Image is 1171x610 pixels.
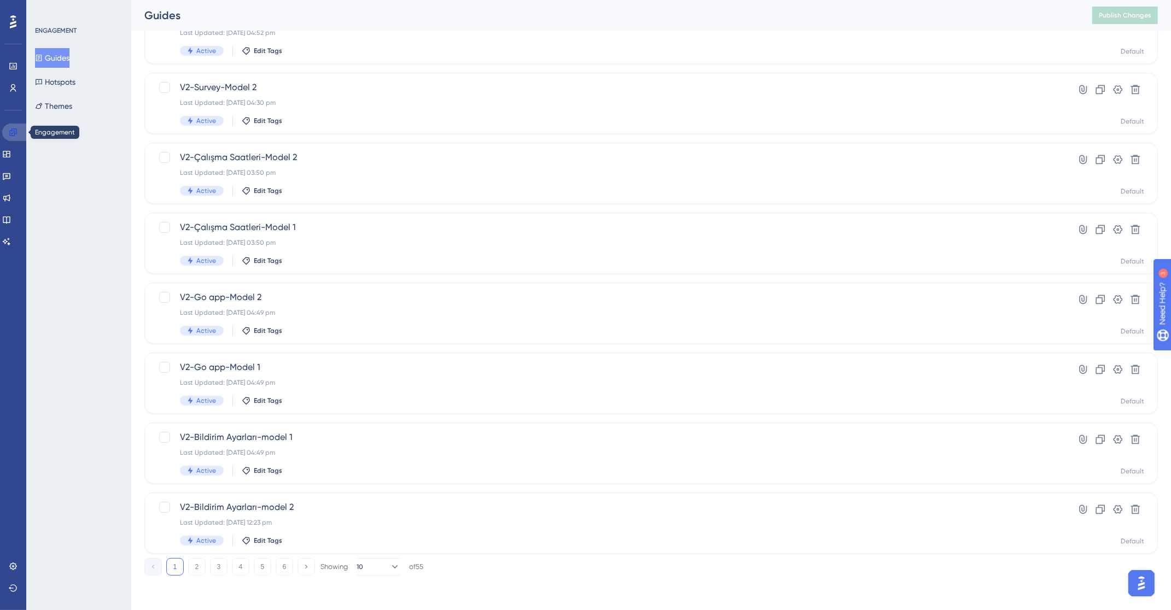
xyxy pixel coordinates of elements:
[1092,7,1158,24] button: Publish Changes
[196,46,216,55] span: Active
[35,72,75,92] button: Hotspots
[196,186,216,195] span: Active
[254,466,282,475] span: Edit Tags
[180,501,1035,514] span: V2-Bildirim Ayarları-model 2
[321,562,348,572] div: Showing
[232,558,249,576] button: 4
[242,256,282,265] button: Edit Tags
[180,98,1035,107] div: Last Updated: [DATE] 04:30 pm
[1121,537,1144,546] div: Default
[35,96,72,116] button: Themes
[210,558,228,576] button: 3
[76,5,79,14] div: 3
[1121,397,1144,406] div: Default
[1121,257,1144,266] div: Default
[254,326,282,335] span: Edit Tags
[144,8,1065,23] div: Guides
[180,431,1035,444] span: V2-Bildirim Ayarları-model 1
[196,116,216,125] span: Active
[242,326,282,335] button: Edit Tags
[180,361,1035,374] span: V2-Go app-Model 1
[276,558,293,576] button: 6
[180,28,1035,37] div: Last Updated: [DATE] 04:52 pm
[180,518,1035,527] div: Last Updated: [DATE] 12:23 pm
[1121,187,1144,196] div: Default
[26,3,68,16] span: Need Help?
[196,466,216,475] span: Active
[409,562,423,572] div: of 55
[196,536,216,545] span: Active
[242,536,282,545] button: Edit Tags
[254,186,282,195] span: Edit Tags
[180,238,1035,247] div: Last Updated: [DATE] 03:50 pm
[1121,467,1144,476] div: Default
[180,308,1035,317] div: Last Updated: [DATE] 04:49 pm
[1121,327,1144,336] div: Default
[357,562,363,571] span: 10
[242,466,282,475] button: Edit Tags
[180,448,1035,457] div: Last Updated: [DATE] 04:49 pm
[35,26,77,35] div: ENGAGEMENT
[180,151,1035,164] span: V2-Çalışma Saatleri-Model 2
[254,536,282,545] span: Edit Tags
[196,396,216,405] span: Active
[254,256,282,265] span: Edit Tags
[196,256,216,265] span: Active
[1125,567,1158,600] iframe: UserGuiding AI Assistant Launcher
[180,221,1035,234] span: V2-Çalışma Saatleri-Model 1
[196,326,216,335] span: Active
[180,378,1035,387] div: Last Updated: [DATE] 04:49 pm
[254,46,282,55] span: Edit Tags
[35,48,69,68] button: Guides
[1121,47,1144,56] div: Default
[242,116,282,125] button: Edit Tags
[180,291,1035,304] span: V2-Go app-Model 2
[254,396,282,405] span: Edit Tags
[166,558,184,576] button: 1
[242,186,282,195] button: Edit Tags
[180,168,1035,177] div: Last Updated: [DATE] 03:50 pm
[1099,11,1151,20] span: Publish Changes
[357,558,400,576] button: 10
[1121,117,1144,126] div: Default
[254,558,271,576] button: 5
[242,46,282,55] button: Edit Tags
[242,396,282,405] button: Edit Tags
[254,116,282,125] span: Edit Tags
[180,81,1035,94] span: V2-Survey-Model 2
[188,558,206,576] button: 2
